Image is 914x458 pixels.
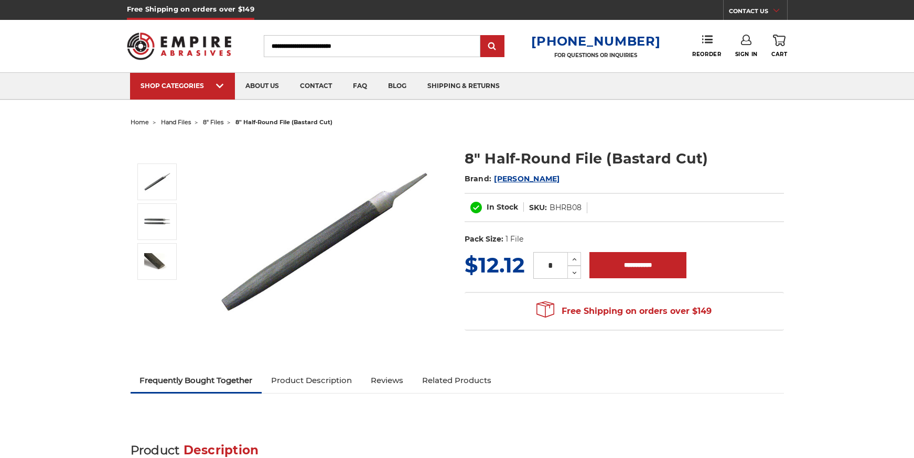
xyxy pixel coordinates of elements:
[692,35,721,57] a: Reorder
[203,118,223,126] a: 8" files
[536,301,712,322] span: Free Shipping on orders over $149
[729,5,787,20] a: CONTACT US
[144,169,170,195] img: 8" Half round bastard file
[289,73,342,100] a: contact
[235,73,289,100] a: about us
[127,26,232,67] img: Empire Abrasives
[262,369,361,392] a: Product Description
[131,443,180,457] span: Product
[378,73,417,100] a: blog
[529,202,547,213] dt: SKU:
[184,443,259,457] span: Description
[144,213,170,231] img: 8 inch two sided half round bastard file
[417,73,510,100] a: shipping & returns
[235,118,332,126] span: 8" half-round file (bastard cut)
[131,369,262,392] a: Frequently Bought Together
[361,369,413,392] a: Reviews
[494,174,560,183] a: [PERSON_NAME]
[550,202,582,213] dd: BHRB08
[342,73,378,100] a: faq
[735,51,758,58] span: Sign In
[131,118,149,126] a: home
[465,234,503,245] dt: Pack Size:
[465,174,492,183] span: Brand:
[413,369,501,392] a: Related Products
[692,51,721,58] span: Reorder
[144,253,170,270] img: bastard file coarse teeth
[531,34,660,49] a: [PHONE_NUMBER]
[465,252,525,278] span: $12.12
[141,82,224,90] div: SHOP CATEGORIES
[771,51,787,58] span: Cart
[220,137,430,347] img: 8" Half round bastard file
[506,234,523,245] dd: 1 File
[531,52,660,59] p: FOR QUESTIONS OR INQUIRIES
[161,118,191,126] a: hand files
[487,202,518,212] span: In Stock
[771,35,787,58] a: Cart
[465,148,784,169] h1: 8" Half-Round File (Bastard Cut)
[482,36,503,57] input: Submit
